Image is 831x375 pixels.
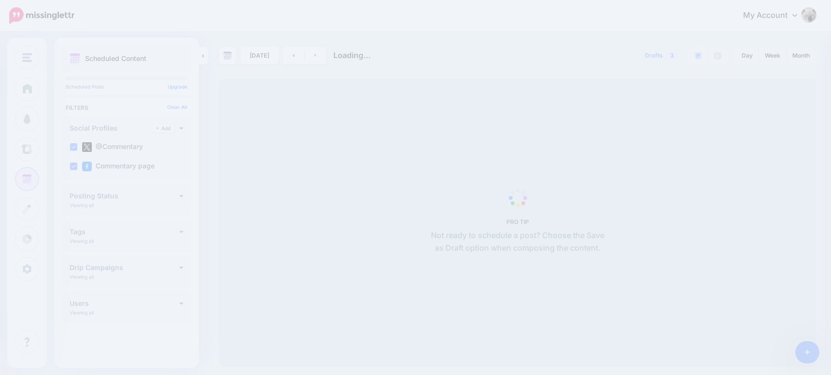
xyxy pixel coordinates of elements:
[240,47,279,64] a: [DATE]
[85,55,146,62] p: Scheduled Content
[22,53,32,62] img: menu.png
[66,104,187,111] h4: Filters
[82,142,92,152] img: twitter-square.png
[152,124,174,133] a: Add
[70,125,152,132] h4: Social Profiles
[70,193,179,199] h4: Posting Status
[70,300,179,307] h4: Users
[9,7,74,24] img: Missinglettr
[70,238,94,244] p: Viewing all
[70,228,179,235] h4: Tags
[223,51,232,60] img: calendar-grey-darker.png
[70,202,94,208] p: Viewing all
[70,264,179,271] h4: Drip Campaigns
[714,52,721,60] img: facebook-grey-square.png
[70,53,80,64] img: calendar.png
[70,274,94,280] p: Viewing all
[82,142,143,152] label: @Commentary
[427,218,608,225] h5: PRO TIP
[639,47,685,64] a: Drafts3
[736,48,759,63] a: Day
[427,229,608,255] p: Not ready to schedule a post? Choose the Save as Draft option when composing the content.
[759,48,786,63] a: Week
[694,52,702,60] img: paragraph-boxed.png
[665,51,679,60] span: 3
[82,162,155,171] label: Commentary page
[82,162,92,171] img: facebook-square.png
[787,48,816,63] a: Month
[167,104,187,110] a: Clear All
[66,84,187,89] p: Scheduled Posts
[70,310,94,315] p: Viewing all
[645,53,663,59] span: Drafts
[333,50,371,60] span: Loading...
[733,4,817,28] a: My Account
[168,84,187,90] a: Upgrade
